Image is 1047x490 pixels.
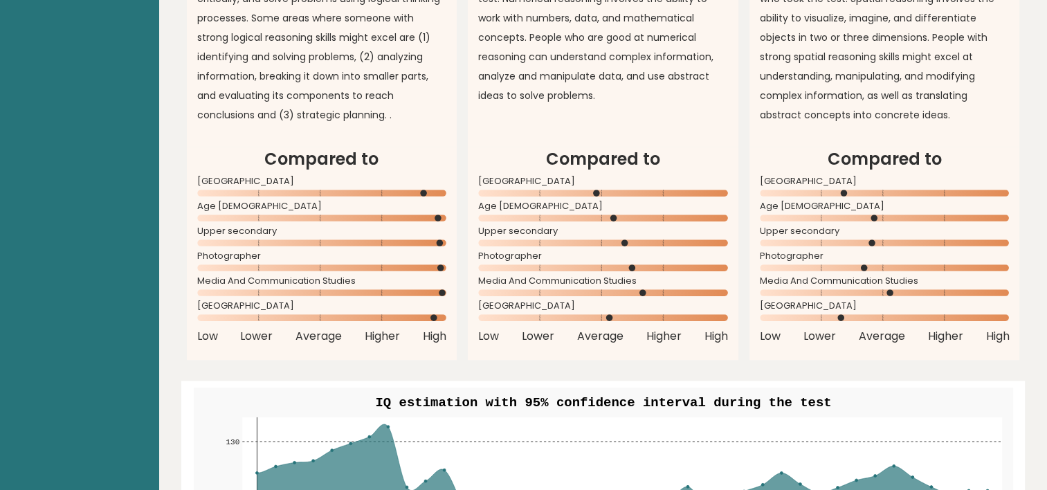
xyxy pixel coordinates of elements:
[375,395,831,410] text: IQ estimation with 95% confidence interval during the test
[197,278,447,284] span: Media And Communication Studies
[928,328,963,345] span: Higher
[478,203,728,209] span: Age [DEMOGRAPHIC_DATA]
[985,328,1009,345] span: High
[197,228,447,234] span: Upper secondary
[478,253,728,259] span: Photographer
[760,179,1010,184] span: [GEOGRAPHIC_DATA]
[760,328,781,345] span: Low
[760,253,1010,259] span: Photographer
[197,328,218,345] span: Low
[197,147,447,172] h2: Compared to
[197,303,447,309] span: [GEOGRAPHIC_DATA]
[577,328,623,345] span: Average
[704,328,728,345] span: High
[478,228,728,234] span: Upper secondary
[760,147,1010,172] h2: Compared to
[197,253,447,259] span: Photographer
[760,203,1010,209] span: Age [DEMOGRAPHIC_DATA]
[295,328,342,345] span: Average
[859,328,905,345] span: Average
[760,228,1010,234] span: Upper secondary
[478,147,728,172] h2: Compared to
[240,328,273,345] span: Lower
[478,328,499,345] span: Low
[365,328,400,345] span: Higher
[478,303,728,309] span: [GEOGRAPHIC_DATA]
[760,278,1010,284] span: Media And Communication Studies
[197,179,447,184] span: [GEOGRAPHIC_DATA]
[803,328,836,345] span: Lower
[522,328,554,345] span: Lower
[760,303,1010,309] span: [GEOGRAPHIC_DATA]
[478,179,728,184] span: [GEOGRAPHIC_DATA]
[226,438,239,446] text: 130
[478,278,728,284] span: Media And Communication Studies
[423,328,446,345] span: High
[197,203,447,209] span: Age [DEMOGRAPHIC_DATA]
[646,328,682,345] span: Higher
